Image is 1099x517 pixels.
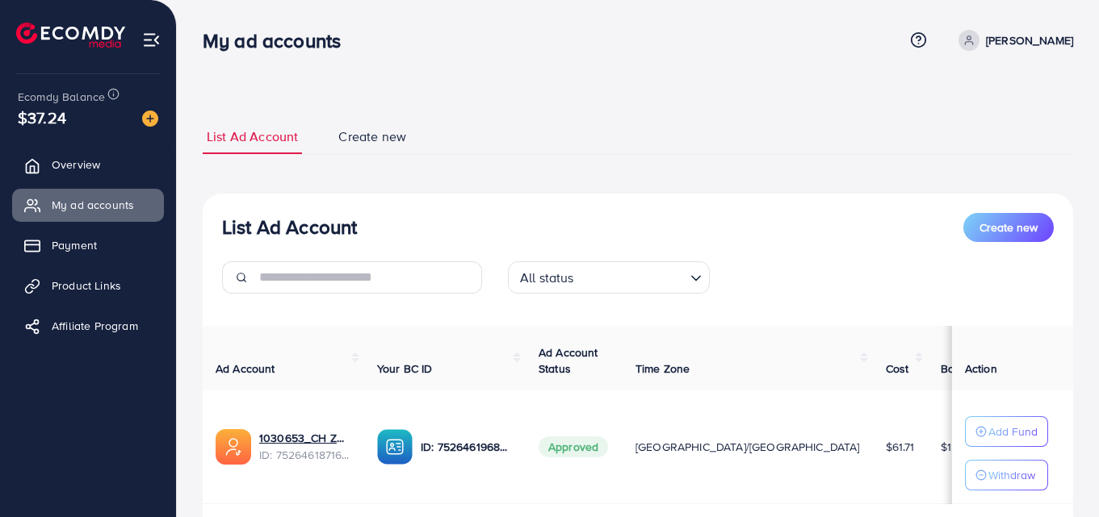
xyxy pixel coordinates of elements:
a: Overview [12,148,164,181]
img: image [142,110,158,127]
a: 1030653_CH ZUBAIR_1752391186987 [259,430,351,446]
span: Overview [52,156,100,173]
div: Search for option [508,261,710,294]
span: Your BC ID [377,361,433,377]
p: Add Fund [988,422,1038,441]
span: Action [965,361,997,377]
p: Withdraw [988,465,1035,485]
a: Product Links [12,269,164,302]
button: Withdraw [965,460,1048,490]
span: $1.29 [941,439,967,455]
span: Ad Account Status [539,344,598,377]
span: Create new [979,219,1038,236]
h3: List Ad Account [222,215,357,239]
span: All status [517,266,577,290]
span: List Ad Account [207,127,298,146]
img: logo [16,23,125,48]
input: Search for option [579,263,684,290]
img: ic-ba-acc.ded83a64.svg [377,429,413,465]
span: Product Links [52,277,121,294]
img: menu [142,31,161,49]
span: Approved [539,436,608,457]
span: $37.24 [18,106,66,129]
a: Payment [12,229,164,261]
span: Payment [52,237,97,253]
span: Ecomdy Balance [18,89,105,105]
span: $61.71 [886,439,915,455]
button: Add Fund [965,416,1048,447]
a: My ad accounts [12,189,164,221]
a: [PERSON_NAME] [952,30,1073,51]
p: ID: 7526461968945938450 [421,437,513,457]
span: [GEOGRAPHIC_DATA]/[GEOGRAPHIC_DATA] [635,439,860,455]
button: Create new [963,213,1054,242]
span: Ad Account [216,361,275,377]
a: Affiliate Program [12,310,164,342]
span: Balance [941,361,984,377]
p: [PERSON_NAME] [986,31,1073,50]
span: Affiliate Program [52,318,138,334]
span: Create new [338,127,406,146]
div: <span class='underline'>1030653_CH ZUBAIR_1752391186987</span></br>7526461871638134792 [259,430,351,463]
iframe: Chat [1030,444,1087,505]
span: Cost [886,361,909,377]
span: Time Zone [635,361,690,377]
span: My ad accounts [52,197,134,213]
span: ID: 7526461871638134792 [259,447,351,463]
h3: My ad accounts [203,29,354,52]
img: ic-ads-acc.e4c84228.svg [216,429,251,465]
